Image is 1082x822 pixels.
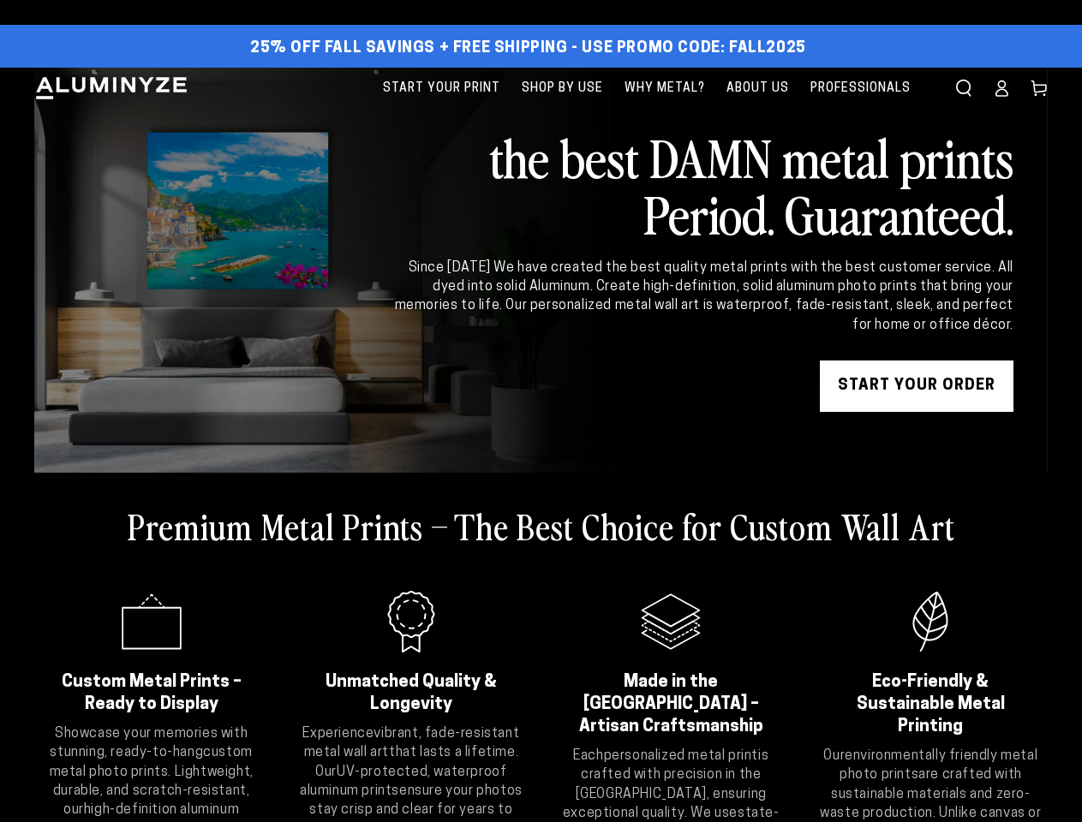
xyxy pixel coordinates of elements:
h2: Eco-Friendly & Sustainable Metal Printing [835,671,1026,738]
h2: Premium Metal Prints – The Best Choice for Custom Wall Art [128,503,955,548]
span: Professionals [810,78,911,99]
a: Shop By Use [513,68,612,110]
h2: the best DAMN metal prints Period. Guaranteed. [392,128,1013,241]
div: Since [DATE] We have created the best quality metal prints with the best customer service. All dy... [392,259,1013,336]
span: About Us [726,78,789,99]
span: Start Your Print [383,78,500,99]
h2: Unmatched Quality & Longevity [315,671,506,716]
h2: Made in the [GEOGRAPHIC_DATA] – Artisan Craftsmanship [576,671,767,738]
strong: custom metal photo prints [50,746,253,778]
a: Start Your Print [374,68,509,110]
h2: Custom Metal Prints – Ready to Display [56,671,247,716]
a: START YOUR Order [820,360,1013,412]
strong: personalized metal print [604,749,758,763]
strong: environmentally friendly metal photo prints [840,749,1037,782]
summary: Search our site [945,69,983,107]
img: Aluminyze [34,75,188,101]
span: 25% off FALL Savings + Free Shipping - Use Promo Code: FALL2025 [250,39,806,58]
strong: vibrant, fade-resistant metal wall art [304,727,520,759]
a: Why Metal? [616,68,714,110]
a: Professionals [802,68,919,110]
strong: UV-protected, waterproof aluminum prints [300,765,507,798]
span: Shop By Use [522,78,603,99]
span: Why Metal? [625,78,705,99]
a: About Us [718,68,798,110]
